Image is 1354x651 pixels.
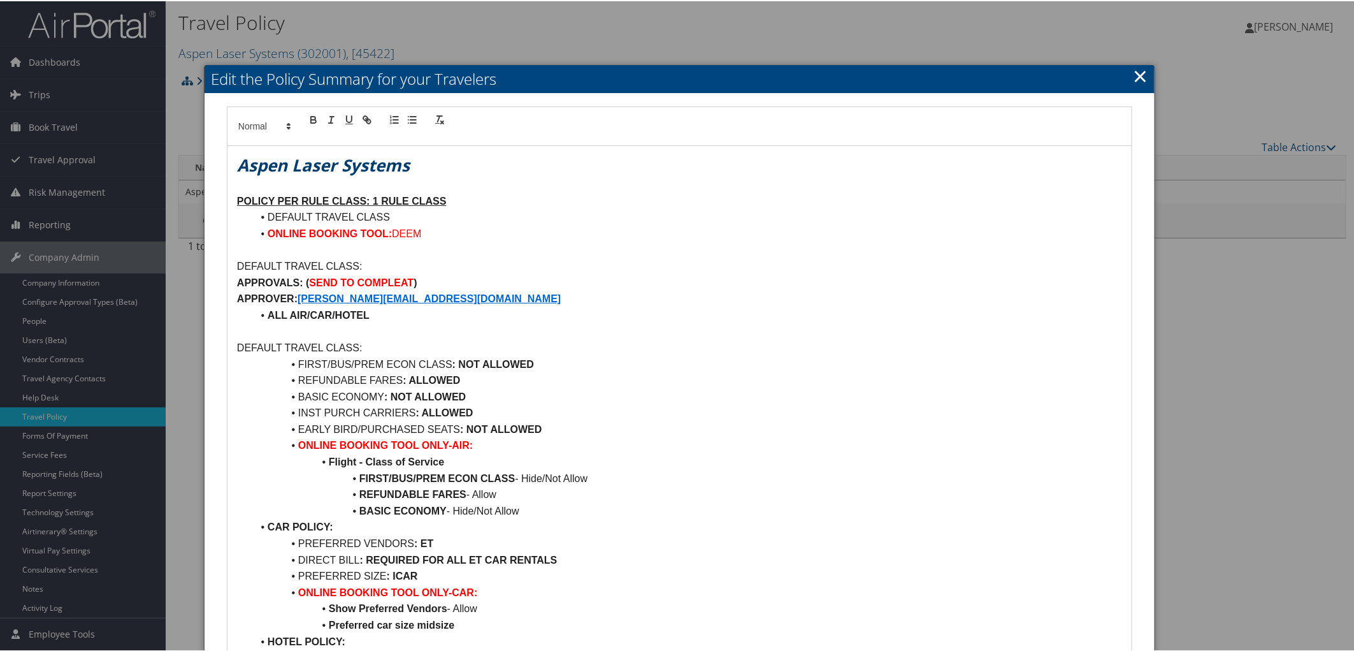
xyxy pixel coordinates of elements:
strong: APPROVALS: ( [237,276,309,287]
strong: HOTEL POLICY: [268,635,345,646]
strong: CAR POLICY: [268,520,333,531]
strong: : ET [414,537,433,548]
strong: Flight - Class of Service [329,455,444,466]
li: - Hide/Not Allow [252,502,1122,518]
strong: : ICAR [387,569,418,580]
strong: Show Preferred Vendors [329,602,447,613]
u: POLICY PER RULE CLASS: 1 RULE CLASS [237,194,447,205]
strong: FIRST/BUS/PREM ECON CLASS [359,472,515,483]
strong: ONLINE BOOKING TOOL: [268,227,392,238]
strong: ONLINE BOOKING TOOL ONLY-AIR: [298,439,473,450]
strong: : NOT ALLOWED [452,358,534,369]
li: DEFAULT TRAVEL CLASS [252,208,1122,224]
strong: SEND TO COMPLEAT [309,276,414,287]
strong: ALL AIR/CAR/HOTEL [268,309,370,319]
li: FIRST/BUS/PREM ECON CLASS [252,355,1122,372]
span: DEEM [392,227,421,238]
strong: : REQUIRED FOR ALL ET CAR RENTALS [360,553,558,564]
strong: BASIC ECONOMY [359,504,447,515]
h2: Edit the Policy Summary for your Travelers [205,64,1155,92]
li: - Allow [252,485,1122,502]
li: EARLY BIRD/PURCHASED SEATS [252,420,1122,437]
p: DEFAULT TRAVEL CLASS: [237,339,1122,355]
strong: Preferred car size midsize [329,618,454,629]
strong: : ALLOWED [403,374,460,384]
a: [PERSON_NAME][EMAIL_ADDRESS][DOMAIN_NAME] [298,292,561,303]
strong: : ALLOWED [416,406,473,417]
li: REFUNDABLE FARES [252,371,1122,388]
li: DIRECT BILL [252,551,1122,567]
strong: REFUNDABLE FARES [359,488,466,499]
li: - Allow [252,599,1122,616]
strong: ONLINE BOOKING TOOL ONLY-CAR: [298,586,478,597]
strong: APPROVER: [237,292,298,303]
a: Close [1133,62,1148,87]
li: PREFERRED VENDORS [252,534,1122,551]
li: INST PURCH CARRIERS [252,404,1122,420]
li: BASIC ECONOMY [252,388,1122,404]
em: Aspen Laser Systems [237,152,410,175]
p: DEFAULT TRAVEL CLASS: [237,257,1122,274]
strong: ) [414,276,417,287]
strong: : NOT ALLOWED [460,423,542,434]
strong: : NOT ALLOWED [384,390,466,401]
li: PREFERRED SIZE [252,567,1122,583]
li: - Hide/Not Allow [252,469,1122,486]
